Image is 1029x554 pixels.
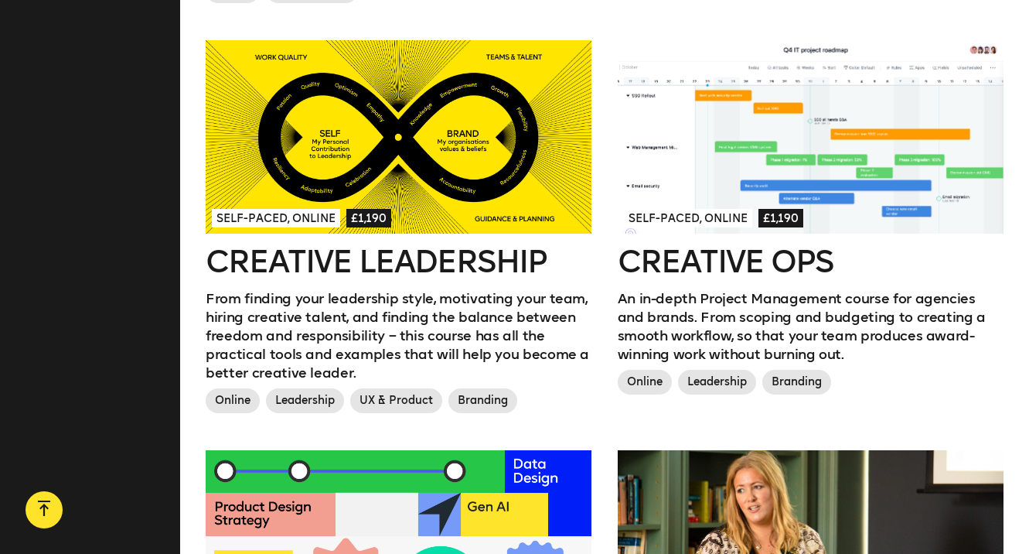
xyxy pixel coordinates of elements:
[678,370,756,395] span: Leadership
[206,246,591,277] h2: Creative Leadership
[762,370,831,395] span: Branding
[618,370,672,395] span: Online
[618,289,1003,364] p: An in-depth Project Management course for agencies and brands. From scoping and budgeting to crea...
[212,209,340,227] span: Self-paced, Online
[266,388,344,413] span: Leadership
[618,40,1003,401] a: Self-paced, Online£1,190Creative OpsAn in-depth Project Management course for agencies and brands...
[448,388,517,413] span: Branding
[346,209,391,227] span: £1,190
[350,388,442,413] span: UX & Product
[206,40,591,419] a: Self-paced, Online£1,190Creative LeadershipFrom finding your leadership style, motivating your te...
[206,289,591,382] p: From finding your leadership style, motivating your team, hiring creative talent, and finding the...
[624,209,752,227] span: Self-paced, Online
[618,246,1003,277] h2: Creative Ops
[206,388,260,413] span: Online
[758,209,803,227] span: £1,190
